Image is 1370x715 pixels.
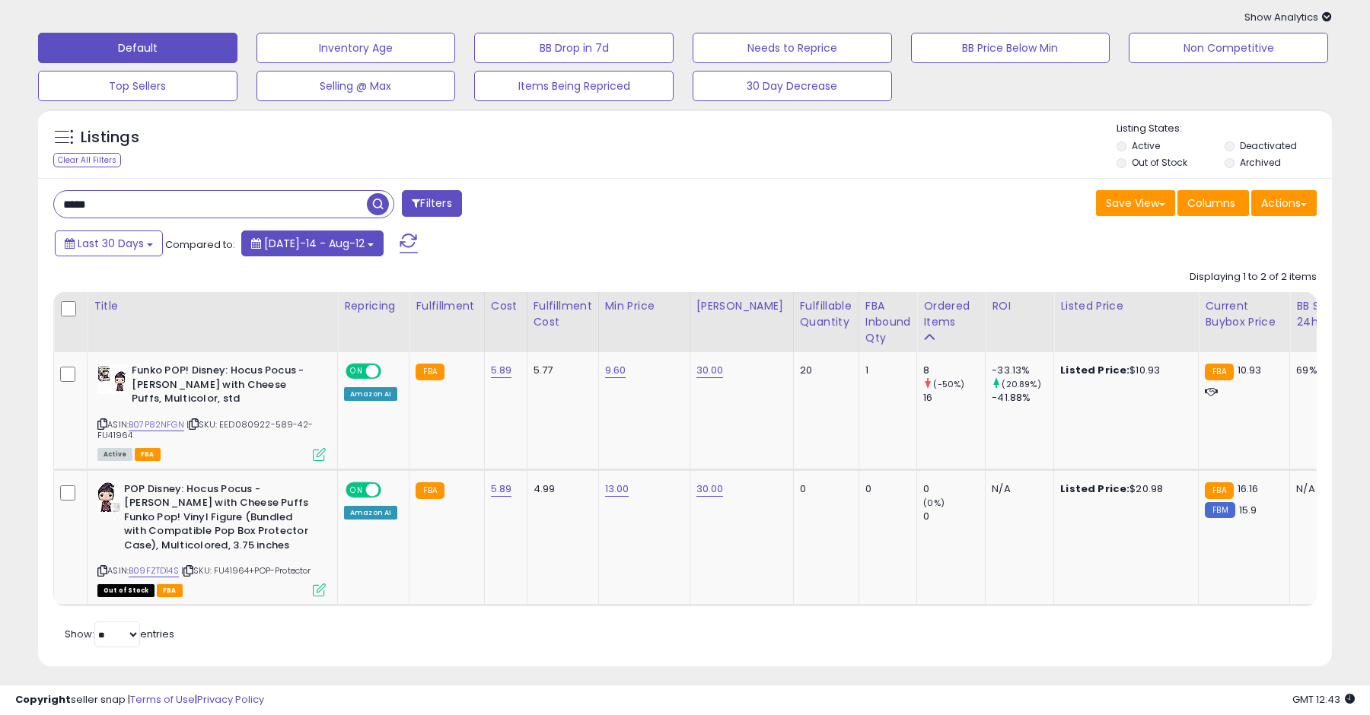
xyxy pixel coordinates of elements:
[97,584,155,597] span: All listings that are currently out of stock and unavailable for purchase on Amazon
[1205,482,1233,499] small: FBA
[97,482,120,513] img: 41LfylTKeiL._SL40_.jpg
[1187,195,1235,211] span: Columns
[1060,363,1129,377] b: Listed Price:
[1205,298,1283,330] div: Current Buybox Price
[129,418,184,431] a: B07P82NFGN
[53,153,121,167] div: Clear All Filters
[800,482,847,496] div: 0
[197,692,264,707] a: Privacy Policy
[264,236,365,251] span: [DATE]-14 - Aug-12
[693,33,892,63] button: Needs to Reprice
[923,298,979,330] div: Ordered Items
[38,33,237,63] button: Default
[181,564,311,577] span: | SKU: FU41964+POP-Protector
[865,364,906,377] div: 1
[534,364,587,377] div: 5.77
[1060,298,1192,314] div: Listed Price
[1240,156,1281,169] label: Archived
[256,33,456,63] button: Inventory Age
[693,71,892,101] button: 30 Day Decrease
[97,448,132,461] span: All listings currently available for purchase on Amazon
[923,482,985,496] div: 0
[379,483,403,496] span: OFF
[1177,190,1249,216] button: Columns
[132,364,317,410] b: Funko POP! Disney: Hocus Pocus - [PERSON_NAME] with Cheese Puffs, Multicolor, std
[534,298,592,330] div: Fulfillment Cost
[992,391,1053,405] div: -41.88%
[923,497,945,509] small: (0%)
[15,693,264,707] div: seller snap | |
[800,364,847,377] div: 20
[402,190,461,217] button: Filters
[347,365,366,378] span: ON
[1060,482,1187,496] div: $20.98
[97,364,128,394] img: 41ogcEVc7UL._SL40_.jpg
[605,363,626,378] a: 9.60
[933,378,964,390] small: (-50%)
[129,564,179,577] a: B09FZTD14S
[491,481,512,497] a: 5.89
[94,298,331,314] div: Title
[865,298,911,346] div: FBA inbound Qty
[1238,481,1259,496] span: 16.16
[1239,503,1257,517] span: 15.9
[923,364,985,377] div: 8
[1117,122,1331,136] p: Listing States:
[1129,33,1328,63] button: Non Competitive
[1296,364,1346,377] div: 69%
[344,506,397,520] div: Amazon AI
[15,692,71,707] strong: Copyright
[1205,502,1235,518] small: FBM
[865,482,906,496] div: 0
[491,298,521,314] div: Cost
[474,33,674,63] button: BB Drop in 7d
[379,365,403,378] span: OFF
[491,363,512,378] a: 5.89
[605,298,683,314] div: Min Price
[1296,298,1352,330] div: BB Share 24h.
[416,298,477,314] div: Fulfillment
[1292,692,1355,707] span: 2025-09-12 12:43 GMT
[38,71,237,101] button: Top Sellers
[474,71,674,101] button: Items Being Repriced
[97,482,326,595] div: ASIN:
[344,387,397,401] div: Amazon AI
[696,481,724,497] a: 30.00
[911,33,1110,63] button: BB Price Below Min
[97,418,313,441] span: | SKU: EED080922-589-42-FU41964
[696,298,787,314] div: [PERSON_NAME]
[1060,364,1187,377] div: $10.93
[157,584,183,597] span: FBA
[81,127,139,148] h5: Listings
[1002,378,1040,390] small: (20.89%)
[696,363,724,378] a: 30.00
[1132,139,1160,152] label: Active
[1240,139,1297,152] label: Deactivated
[165,237,235,252] span: Compared to:
[1251,190,1317,216] button: Actions
[65,627,174,641] span: Show: entries
[1205,364,1233,380] small: FBA
[416,482,444,499] small: FBA
[1132,156,1187,169] label: Out of Stock
[55,230,163,256] button: Last 30 Days
[78,236,144,251] span: Last 30 Days
[1244,10,1332,24] span: Show Analytics
[347,483,366,496] span: ON
[923,510,985,523] div: 0
[923,391,985,405] div: 16
[1190,270,1317,284] div: Displaying 1 to 2 of 2 items
[1238,363,1262,377] span: 10.93
[1060,481,1129,496] b: Listed Price:
[992,364,1053,377] div: -33.13%
[241,230,384,256] button: [DATE]-14 - Aug-12
[97,364,326,459] div: ASIN:
[416,364,444,380] small: FBA
[1096,190,1175,216] button: Save View
[992,298,1047,314] div: ROI
[124,482,309,557] b: POP Disney: Hocus Pocus - [PERSON_NAME] with Cheese Puffs Funko Pop! Vinyl Figure (Bundled with C...
[130,692,195,707] a: Terms of Use
[534,482,587,496] div: 4.99
[992,482,1042,496] div: N/A
[1296,482,1346,496] div: N/A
